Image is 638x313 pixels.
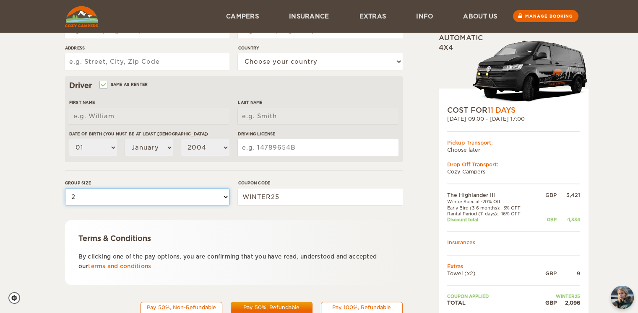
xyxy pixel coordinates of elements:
td: Discount total [447,217,537,222]
input: e.g. 14789654B [238,139,398,156]
div: -1,334 [557,217,580,222]
input: Same as renter [100,83,106,88]
td: Winter Special -20% Off [447,199,537,205]
img: stor-langur-4.png [472,36,589,105]
div: Pay 50%, Non-Refundable [146,304,217,311]
label: Address [65,45,229,51]
label: Date of birth (You must be at least [DEMOGRAPHIC_DATA]) [69,131,229,137]
input: e.g. William [69,108,229,124]
td: Towel (x2) [447,270,537,277]
label: Country [238,45,402,51]
a: terms and conditions [88,263,151,269]
div: GBP [537,217,557,222]
td: Early Bird (3-6 months): -3% OFF [447,205,537,211]
div: The Highlander III [439,19,552,34]
a: Manage booking [513,10,578,22]
input: e.g. Smith [238,108,398,124]
label: Same as renter [100,80,148,88]
img: Cozy Campers [65,6,98,27]
td: Cozy Campers [447,168,580,175]
div: 2,096 [557,299,580,306]
div: Automatic 4x4 [439,34,589,106]
label: Driving License [238,131,398,137]
div: Drop Off Transport: [447,161,580,168]
div: GBP [537,299,557,306]
a: Cookie settings [8,292,26,304]
div: GBP [537,191,557,199]
label: Last Name [238,99,398,106]
div: [DATE] 09:00 - [DATE] 17:00 [447,116,580,123]
div: Pay 50%, Refundable [236,304,307,311]
div: 3,421 [557,191,580,199]
div: Pay 100%, Refundable [326,304,397,311]
p: By clicking one of the pay options, you are confirming that you have read, understood and accepte... [78,252,389,272]
td: The Highlander III [447,191,537,199]
div: Pickup Transport: [447,139,580,146]
div: Terms & Conditions [78,233,389,243]
input: e.g. Street, City, Zip Code [65,53,229,70]
img: Freyja at Cozy Campers [611,286,634,309]
div: Driver [69,80,398,91]
td: WINTER25 [537,293,580,299]
label: Group size [65,180,229,186]
label: Coupon code [238,180,402,186]
td: Coupon applied [447,293,537,299]
div: 9 [557,270,580,277]
span: 11 Days [487,106,516,114]
td: Insurances [447,239,580,246]
button: chat-button [611,286,634,309]
div: GBP [537,270,557,277]
td: Extras [447,263,580,270]
td: Rental Period (11 days): -16% OFF [447,211,537,217]
td: TOTAL [447,299,537,306]
label: First Name [69,99,229,106]
div: COST FOR [447,105,580,115]
td: Choose later [447,146,580,153]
